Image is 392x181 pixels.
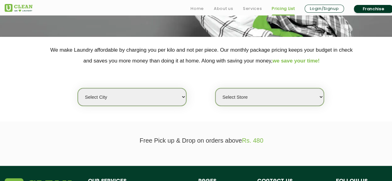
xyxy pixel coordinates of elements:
a: Login/Signup [305,5,344,13]
span: we save your time! [272,58,319,64]
a: Services [243,5,262,12]
span: Rs. 480 [242,137,263,144]
a: About us [214,5,233,12]
a: Pricing List [272,5,295,12]
img: UClean Laundry and Dry Cleaning [5,4,33,12]
a: Home [191,5,204,12]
